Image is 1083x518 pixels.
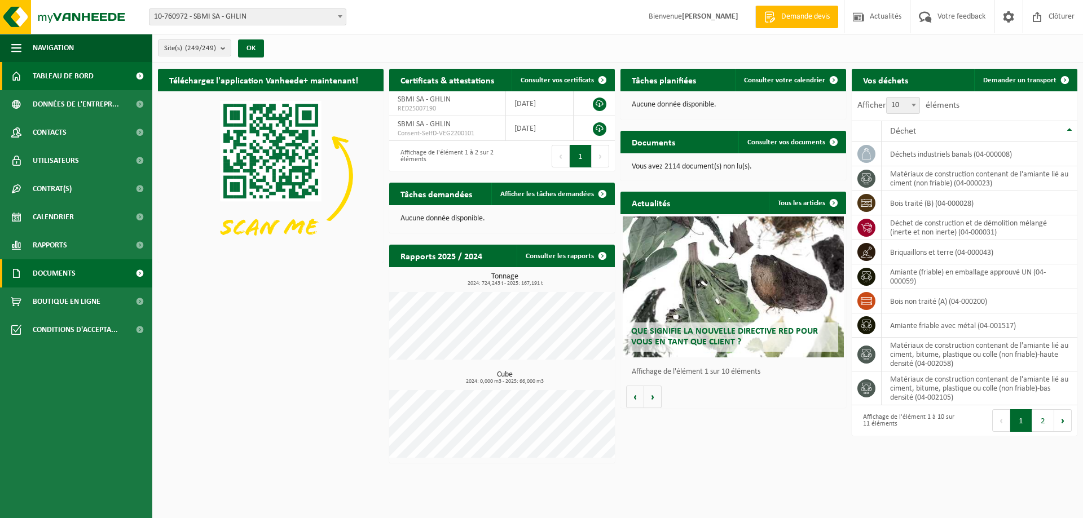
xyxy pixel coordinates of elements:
button: Next [592,145,609,167]
button: 1 [1010,409,1032,432]
span: 10-760972 - SBMI SA - GHLIN [149,8,346,25]
td: amiante friable avec métal (04-001517) [882,313,1077,338]
td: matériaux de construction contenant de l'amiante lié au ciment, bitume, plastique ou colle (non f... [882,338,1077,371]
td: déchets industriels banals (04-000008) [882,142,1077,166]
button: Previous [992,409,1010,432]
span: Consulter vos certificats [521,77,594,84]
span: Consulter votre calendrier [744,77,825,84]
button: Vorige [626,386,644,408]
a: Demande devis [755,6,838,28]
span: 10 [887,98,919,113]
span: Navigation [33,34,74,62]
td: amiante (friable) en emballage approuvé UN (04-000059) [882,264,1077,289]
span: Demande devis [778,11,833,23]
span: Demander un transport [983,77,1056,84]
a: Consulter les rapports [517,245,614,267]
span: 10-760972 - SBMI SA - GHLIN [149,9,346,25]
button: Volgende [644,386,662,408]
td: Matériaux de construction contenant de l'amiante lié au ciment, bitume, plastique ou colle (non f... [882,371,1077,405]
a: Que signifie la nouvelle directive RED pour vous en tant que client ? [623,216,844,357]
td: bois traité (B) (04-000028) [882,191,1077,215]
h2: Certificats & attestations [389,69,505,91]
div: Affichage de l'élément 1 à 10 sur 11 éléments [857,408,959,433]
a: Consulter vos certificats [512,69,614,91]
span: Données de l'entrepr... [33,90,119,118]
a: Demander un transport [974,69,1076,91]
span: Contrat(s) [33,175,72,203]
button: 1 [570,145,592,167]
span: SBMI SA - GHLIN [398,120,451,129]
a: Consulter vos documents [738,131,845,153]
p: Vous avez 2114 document(s) non lu(s). [632,163,835,171]
a: Consulter votre calendrier [735,69,845,91]
td: briquaillons et terre (04-000043) [882,240,1077,264]
span: Tableau de bord [33,62,94,90]
h3: Cube [395,371,615,384]
span: Boutique en ligne [33,287,100,316]
h2: Tâches demandées [389,183,483,205]
h3: Tonnage [395,273,615,286]
span: Utilisateurs [33,147,79,175]
h2: Actualités [620,192,681,214]
p: Aucune donnée disponible. [632,101,835,109]
label: Afficher éléments [857,101,959,110]
h2: Vos déchets [852,69,919,91]
span: Site(s) [164,40,216,57]
p: Affichage de l'élément 1 sur 10 éléments [632,368,840,376]
td: déchet de construction et de démolition mélangé (inerte et non inerte) (04-000031) [882,215,1077,240]
h2: Tâches planifiées [620,69,707,91]
button: 2 [1032,409,1054,432]
strong: [PERSON_NAME] [682,12,738,21]
span: Afficher les tâches demandées [500,191,594,198]
td: [DATE] [506,116,574,141]
span: Documents [33,259,76,287]
a: Tous les articles [769,192,845,214]
td: matériaux de construction contenant de l'amiante lié au ciment (non friable) (04-000023) [882,166,1077,191]
h2: Documents [620,131,686,153]
count: (249/249) [185,45,216,52]
div: Affichage de l'élément 1 à 2 sur 2 éléments [395,144,496,169]
h2: Téléchargez l'application Vanheede+ maintenant! [158,69,369,91]
span: Consulter vos documents [747,139,825,146]
span: Déchet [890,127,916,136]
td: [DATE] [506,91,574,116]
td: bois non traité (A) (04-000200) [882,289,1077,313]
span: RED25007190 [398,104,497,113]
a: Afficher les tâches demandées [491,183,614,205]
span: 10 [886,97,920,114]
img: Download de VHEPlus App [158,91,384,260]
span: Calendrier [33,203,74,231]
span: Rapports [33,231,67,259]
p: Aucune donnée disponible. [400,215,604,223]
span: Conditions d'accepta... [33,316,118,344]
span: Que signifie la nouvelle directive RED pour vous en tant que client ? [631,327,818,347]
span: 2024: 724,243 t - 2025: 167,191 t [395,281,615,286]
button: Site(s)(249/249) [158,39,231,56]
button: OK [238,39,264,57]
button: Next [1054,409,1072,432]
button: Previous [552,145,570,167]
h2: Rapports 2025 / 2024 [389,245,494,267]
span: SBMI SA - GHLIN [398,95,451,104]
span: 2024: 0,000 m3 - 2025: 66,000 m3 [395,379,615,384]
span: Consent-SelfD-VEG2200101 [398,129,497,138]
span: Contacts [33,118,67,147]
